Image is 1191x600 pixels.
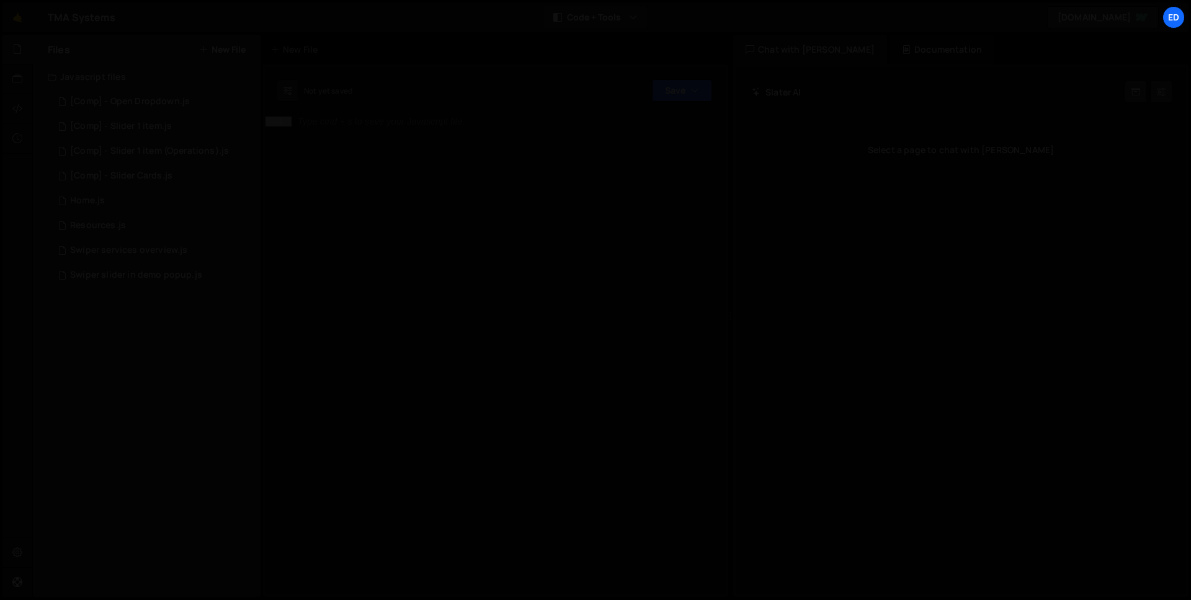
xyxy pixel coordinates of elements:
div: Swiper services overview.js [70,245,187,256]
div: New File [270,43,323,56]
div: 15745/44306.js [48,213,261,238]
div: 15745/41885.js [48,114,261,139]
div: 1 [265,117,292,126]
h2: Files [48,43,70,56]
div: 15745/41947.js [48,89,261,114]
div: Not yet saved [304,86,352,96]
div: [Comp] - Slider 1 item.js [70,121,172,132]
div: Chat with [PERSON_NAME] [733,35,887,64]
div: Home.js [70,195,105,206]
div: Javascript files [33,64,261,89]
div: [Comp] - Slider 1 item (Operations).js [70,146,229,157]
button: Save [652,79,712,102]
button: New File [199,45,246,55]
a: Ed [1162,6,1185,29]
h2: Slater AI [752,86,801,98]
div: Select a page to chat with [PERSON_NAME] [746,125,1176,175]
div: Type cmd + s to save your Javascript file. [298,117,465,126]
div: 15745/44803.js [48,238,261,263]
div: 15745/43499.js [48,263,261,288]
div: Documentation [890,35,994,64]
div: TMA Systems [48,10,115,25]
div: 15745/41882.js [48,188,261,213]
div: [Comp] - Open Dropdown.js [70,96,190,107]
a: 🤙 [2,2,33,32]
div: Swiper slider in demo popup.js [70,270,202,281]
div: 15745/41948.js [48,139,261,164]
div: 15745/42002.js [48,164,261,188]
div: Resources.js [70,220,126,231]
a: [DOMAIN_NAME] [1047,6,1159,29]
div: [Comp] - Slider Cards.js [70,170,172,182]
button: Code + Tools [543,6,648,29]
